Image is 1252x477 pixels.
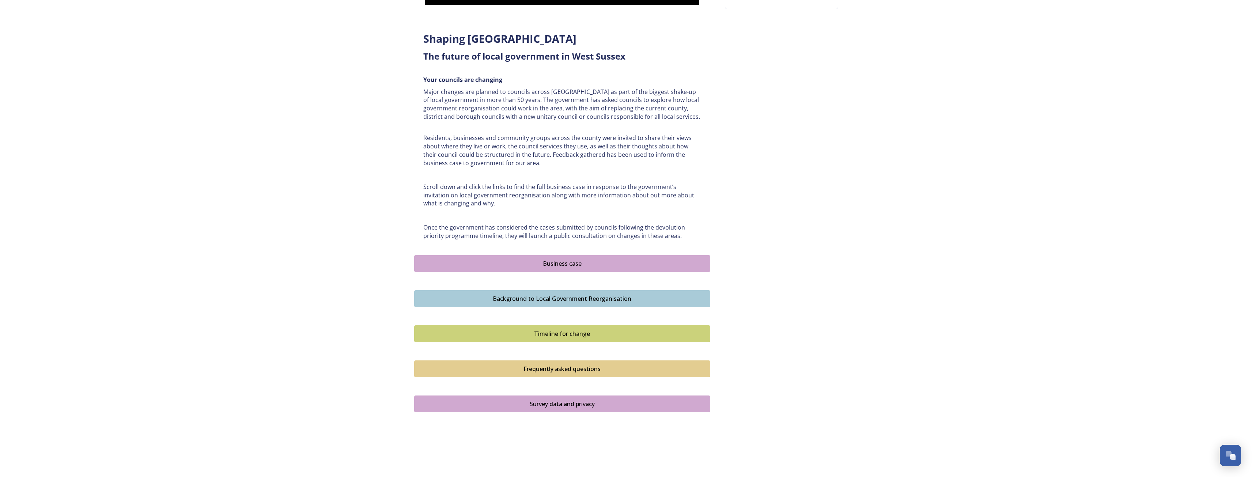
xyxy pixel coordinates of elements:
button: Survey data and privacy [414,395,710,412]
p: Major changes are planned to councils across [GEOGRAPHIC_DATA] as part of the biggest shake-up of... [423,88,701,121]
div: Survey data and privacy [418,400,706,408]
p: Once the government has considered the cases submitted by councils following the devolution prior... [423,223,701,240]
strong: The future of local government in West Sussex [423,50,625,62]
button: Timeline for change [414,325,710,342]
p: Residents, businesses and community groups across the county were invited to share their views ab... [423,134,701,167]
p: Scroll down and click the links to find the full business case in response to the government’s in... [423,183,701,208]
div: Frequently asked questions [418,364,706,373]
strong: Your councils are changing [423,76,502,84]
button: Open Chat [1220,445,1241,466]
button: Background to Local Government Reorganisation [414,290,710,307]
strong: Shaping [GEOGRAPHIC_DATA] [423,31,576,46]
div: Timeline for change [418,329,706,338]
button: Business case [414,255,710,272]
button: Frequently asked questions [414,360,710,377]
div: Business case [418,259,706,268]
div: Background to Local Government Reorganisation [418,294,706,303]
